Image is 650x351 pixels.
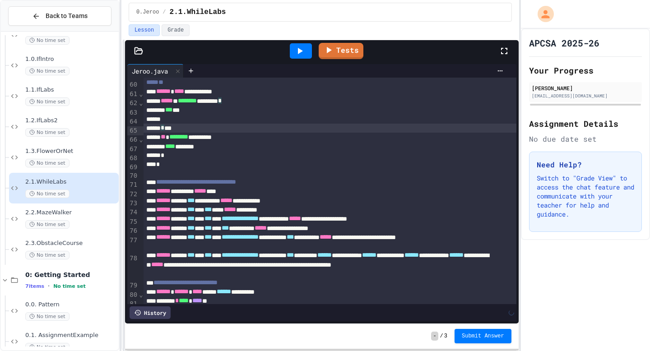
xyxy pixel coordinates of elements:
span: 2.1.WhileLabs [25,178,117,186]
div: [EMAIL_ADDRESS][DOMAIN_NAME] [532,92,639,99]
div: 61 [127,90,139,99]
div: [PERSON_NAME] [532,84,639,92]
div: Jeroo.java [127,64,184,78]
p: Switch to "Grade View" to access the chat feature and communicate with your teacher for help and ... [537,174,634,219]
div: 72 [127,190,139,199]
span: No time set [25,128,70,137]
span: 0: Getting Started [25,271,117,279]
span: No time set [25,189,70,198]
span: 2.1.WhileLabs [170,7,226,18]
div: 73 [127,199,139,208]
span: No time set [25,36,70,45]
span: No time set [25,312,70,321]
span: 1.2.IfLabs2 [25,117,117,125]
div: 78 [127,254,139,282]
div: 69 [127,163,139,172]
h1: APCSA 2025-26 [529,37,599,49]
div: 66 [127,135,139,144]
span: 2.2.MazeWalker [25,209,117,217]
div: 62 [127,99,139,108]
span: 3 [444,333,447,340]
div: Jeroo.java [127,66,172,76]
span: 1.0.IfIntro [25,55,117,63]
h2: Your Progress [529,64,642,77]
div: 68 [127,154,139,163]
div: 71 [127,180,139,189]
div: 65 [127,126,139,135]
div: 80 [127,291,139,300]
div: 81 [127,300,139,309]
span: 7 items [25,283,44,289]
span: 1.3.FlowerOrNet [25,148,117,155]
span: 0.1. AssignmentExample [25,332,117,339]
span: No time set [53,283,86,289]
div: 67 [127,145,139,154]
span: Fold line [139,291,143,298]
span: - [431,332,438,341]
button: Submit Answer [455,329,511,343]
div: 60 [127,80,139,89]
span: 0.Jeroo [136,9,159,16]
span: • [48,282,50,290]
button: Grade [162,24,190,36]
span: / [440,333,443,340]
span: 0.0. Pattern [25,301,117,309]
div: History [130,306,171,319]
div: My Account [528,4,556,24]
div: 79 [127,281,139,290]
span: No time set [25,159,70,167]
span: Back to Teams [46,11,88,21]
div: 63 [127,108,139,117]
span: Fold line [139,136,143,143]
div: 77 [127,236,139,254]
h2: Assignment Details [529,117,642,130]
span: No time set [25,67,70,75]
div: 70 [127,171,139,180]
span: No time set [25,220,70,229]
div: No due date set [529,134,642,144]
div: 64 [127,117,139,126]
span: 1.1.IfLabs [25,86,117,94]
h3: Need Help? [537,159,634,170]
div: 76 [127,226,139,236]
button: Lesson [129,24,160,36]
div: 74 [127,208,139,217]
a: Tests [319,43,363,59]
span: No time set [25,251,70,259]
span: / [162,9,166,16]
span: Fold line [139,90,143,97]
span: Fold line [139,99,143,106]
span: Submit Answer [462,333,504,340]
span: No time set [25,97,70,106]
button: Back to Teams [8,6,111,26]
span: 2.3.ObstacleCourse [25,240,117,247]
div: 75 [127,217,139,226]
